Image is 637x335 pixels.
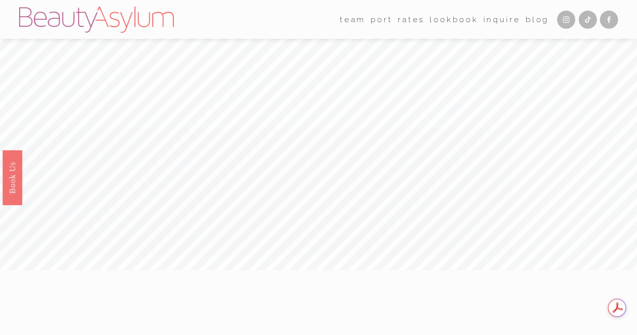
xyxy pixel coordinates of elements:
span: team [340,13,366,27]
img: Beauty Asylum | Bridal Hair &amp; Makeup Charlotte &amp; Atlanta [19,7,174,33]
a: Facebook [600,11,618,29]
a: Inquire [483,12,520,27]
a: Blog [526,12,549,27]
a: port [371,12,392,27]
a: folder dropdown [340,12,366,27]
a: Lookbook [430,12,478,27]
a: Instagram [557,11,575,29]
a: Book Us [3,150,22,205]
a: TikTok [579,11,597,29]
a: Rates [398,12,424,27]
